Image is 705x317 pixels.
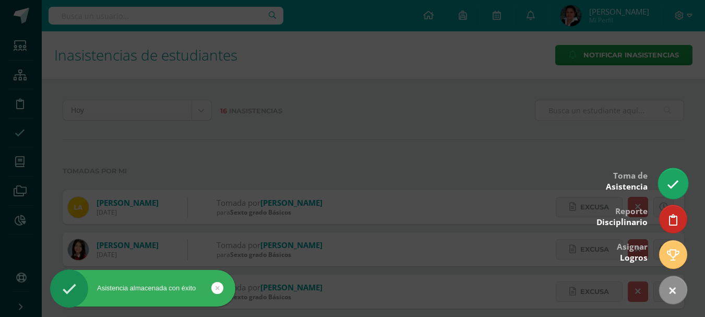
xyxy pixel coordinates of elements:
div: Asignar [617,234,648,268]
span: Disciplinario [596,217,648,228]
span: Asistencia [606,181,648,192]
div: Toma de [606,163,648,197]
div: Reporte [596,199,648,233]
div: Asistencia almacenada con éxito [50,284,235,293]
span: Logros [620,252,648,263]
